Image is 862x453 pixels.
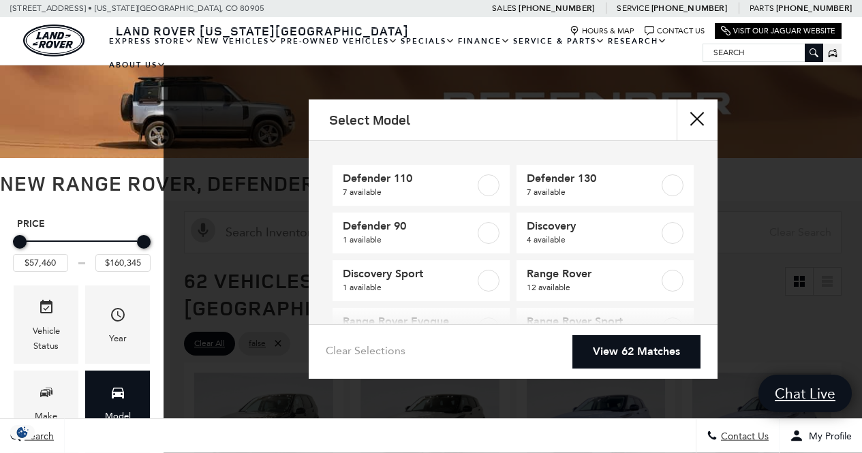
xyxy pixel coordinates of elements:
[333,308,510,349] a: Range Rover Evoque5 available
[343,219,476,233] span: Defender 90
[527,281,660,294] span: 12 available
[527,172,660,185] span: Defender 130
[38,381,55,409] span: Make
[519,3,594,14] a: [PHONE_NUMBER]
[645,26,705,36] a: Contact Us
[7,425,38,439] section: Click to Open Cookie Consent Modal
[35,409,57,424] div: Make
[108,22,417,39] a: Land Rover [US_STATE][GEOGRAPHIC_DATA]
[333,213,510,253] a: Defender 901 available
[14,371,78,434] div: MakeMake
[517,165,694,206] a: Defender 1307 available
[758,375,852,412] a: Chat Live
[95,254,151,272] input: Maximum
[85,371,150,434] div: ModelModel
[85,285,150,364] div: YearYear
[333,260,510,301] a: Discovery Sport1 available
[24,324,68,354] div: Vehicle Status
[606,29,668,53] a: Research
[517,260,694,301] a: Range Rover12 available
[23,25,84,57] img: Land Rover
[326,344,405,360] a: Clear Selections
[343,315,476,328] span: Range Rover Evoque
[399,29,457,53] a: Specials
[527,219,660,233] span: Discovery
[110,303,126,331] span: Year
[110,381,126,409] span: Model
[23,25,84,57] a: land-rover
[718,431,769,442] span: Contact Us
[14,285,78,364] div: VehicleVehicle Status
[108,29,703,77] nav: Main Navigation
[7,425,38,439] img: Opt-Out Icon
[108,29,196,53] a: EXPRESS STORE
[517,213,694,253] a: Discovery4 available
[333,165,510,206] a: Defender 1107 available
[517,308,694,349] a: Range Rover Sport21 available
[343,281,476,294] span: 1 available
[527,185,660,199] span: 7 available
[279,29,399,53] a: Pre-Owned Vehicles
[703,44,822,61] input: Search
[776,3,852,14] a: [PHONE_NUMBER]
[527,315,660,328] span: Range Rover Sport
[13,235,27,249] div: Minimum Price
[109,331,127,346] div: Year
[780,419,862,453] button: Open user profile menu
[10,3,264,13] a: [STREET_ADDRESS] • [US_STATE][GEOGRAPHIC_DATA], CO 80905
[13,230,151,272] div: Price
[492,3,517,13] span: Sales
[750,3,774,13] span: Parts
[677,99,718,140] button: close
[137,235,151,249] div: Maximum Price
[38,296,55,324] span: Vehicle
[457,29,512,53] a: Finance
[116,22,409,39] span: Land Rover [US_STATE][GEOGRAPHIC_DATA]
[512,29,606,53] a: Service & Parts
[105,409,131,424] div: Model
[196,29,279,53] a: New Vehicles
[768,384,842,403] span: Chat Live
[329,112,410,127] h2: Select Model
[803,431,852,442] span: My Profile
[617,3,649,13] span: Service
[570,26,634,36] a: Hours & Map
[572,335,701,369] a: View 62 Matches
[17,218,147,230] h5: Price
[527,233,660,247] span: 4 available
[651,3,727,14] a: [PHONE_NUMBER]
[13,254,68,272] input: Minimum
[343,267,476,281] span: Discovery Sport
[108,53,168,77] a: About Us
[343,172,476,185] span: Defender 110
[343,185,476,199] span: 7 available
[721,26,835,36] a: Visit Our Jaguar Website
[527,267,660,281] span: Range Rover
[343,233,476,247] span: 1 available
